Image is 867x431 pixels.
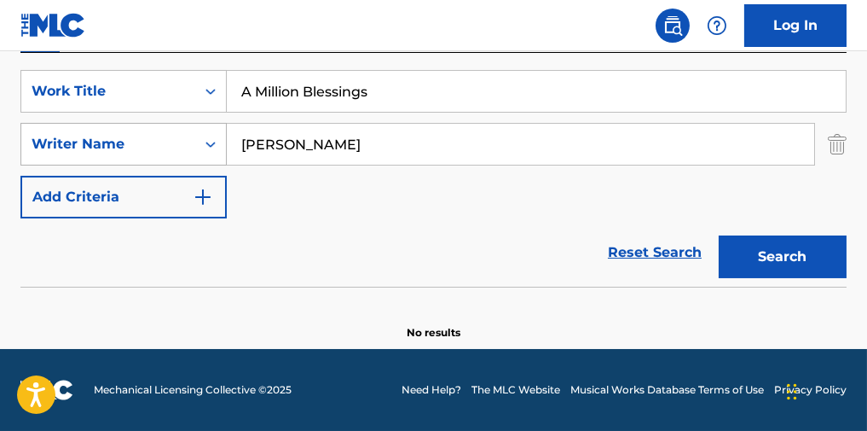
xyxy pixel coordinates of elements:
[570,382,764,398] a: Musical Works Database Terms of Use
[94,382,292,398] span: Mechanical Licensing Collective © 2025
[599,234,710,271] a: Reset Search
[719,236,847,278] button: Search
[700,9,734,43] div: Help
[407,305,460,341] p: No results
[707,15,727,36] img: help
[193,187,213,207] img: 9d2ae6d4665cec9f34b9.svg
[662,15,683,36] img: search
[402,382,461,398] a: Need Help?
[774,382,847,398] a: Privacy Policy
[787,366,797,417] div: Drag
[32,134,185,154] div: Writer Name
[20,70,847,287] form: Search Form
[20,176,227,218] button: Add Criteria
[20,380,73,400] img: logo
[656,9,690,43] a: Public Search
[32,81,185,102] div: Work Title
[744,4,847,47] a: Log In
[828,123,847,166] img: Delete Criterion
[782,349,867,431] iframe: Chat Widget
[20,13,86,38] img: MLC Logo
[471,382,560,398] a: The MLC Website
